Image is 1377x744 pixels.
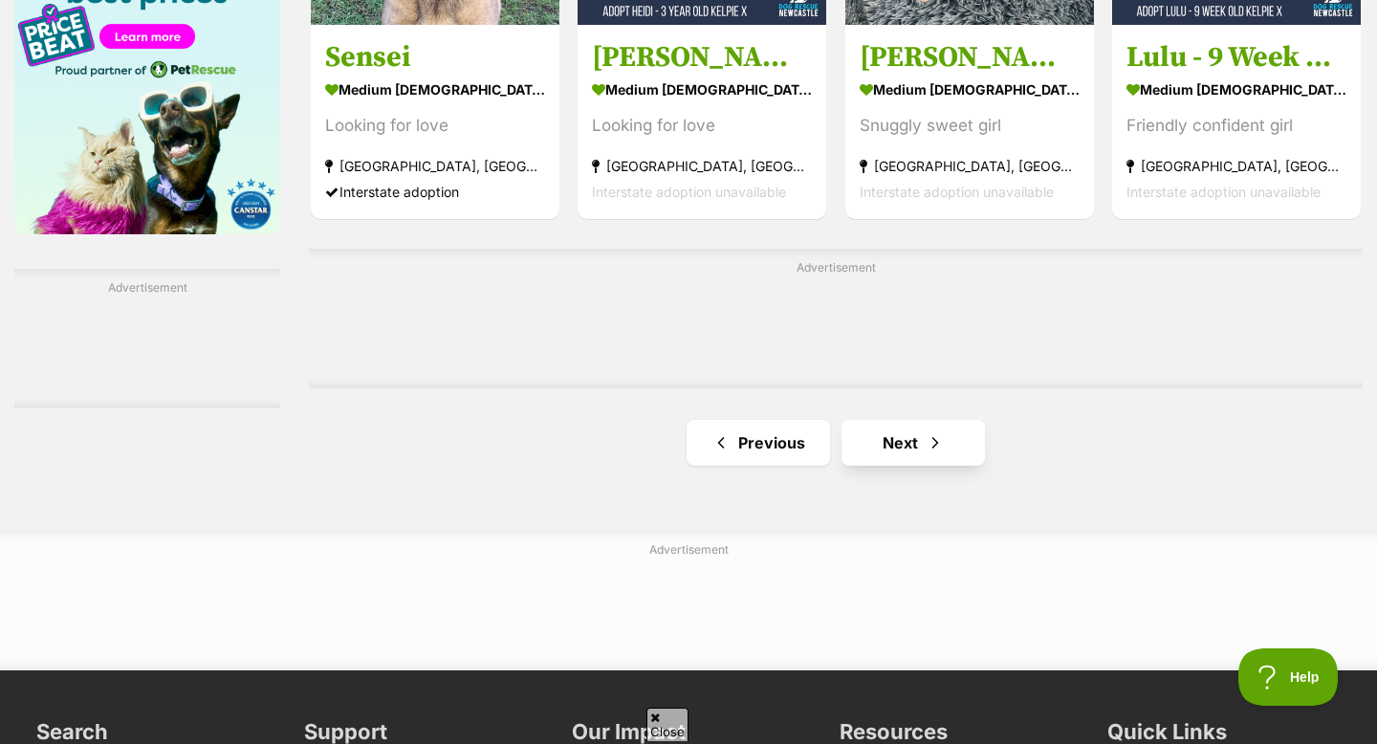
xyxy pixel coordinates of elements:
[325,112,545,138] div: Looking for love
[1112,24,1361,218] a: Lulu - 9 Week Old Kelpie X medium [DEMOGRAPHIC_DATA] Dog Friendly confident girl [GEOGRAPHIC_DATA...
[325,75,545,102] strong: medium [DEMOGRAPHIC_DATA] Dog
[325,152,545,178] strong: [GEOGRAPHIC_DATA], [GEOGRAPHIC_DATA]
[1238,648,1339,706] iframe: Help Scout Beacon - Open
[325,178,545,204] div: Interstate adoption
[860,112,1080,138] div: Snuggly sweet girl
[592,183,786,199] span: Interstate adoption unavailable
[646,708,688,741] span: Close
[578,24,826,218] a: [PERSON_NAME] - [DEMOGRAPHIC_DATA] Kelpie X medium [DEMOGRAPHIC_DATA] Dog Looking for love [GEOGR...
[1126,183,1321,199] span: Interstate adoption unavailable
[592,112,812,138] div: Looking for love
[1126,112,1346,138] div: Friendly confident girl
[841,420,985,466] a: Next page
[860,75,1080,102] strong: medium [DEMOGRAPHIC_DATA] Dog
[860,183,1054,199] span: Interstate adoption unavailable
[860,152,1080,178] strong: [GEOGRAPHIC_DATA], [GEOGRAPHIC_DATA]
[592,38,812,75] h3: [PERSON_NAME] - [DEMOGRAPHIC_DATA] Kelpie X
[309,420,1363,466] nav: Pagination
[1126,152,1346,178] strong: [GEOGRAPHIC_DATA], [GEOGRAPHIC_DATA]
[592,75,812,102] strong: medium [DEMOGRAPHIC_DATA] Dog
[311,24,559,218] a: Sensei medium [DEMOGRAPHIC_DATA] Dog Looking for love [GEOGRAPHIC_DATA], [GEOGRAPHIC_DATA] Inters...
[845,24,1094,218] a: [PERSON_NAME] - [DEMOGRAPHIC_DATA] Cattle Dog X medium [DEMOGRAPHIC_DATA] Dog Snuggly sweet girl ...
[592,152,812,178] strong: [GEOGRAPHIC_DATA], [GEOGRAPHIC_DATA]
[1126,38,1346,75] h3: Lulu - 9 Week Old Kelpie X
[14,269,280,408] div: Advertisement
[687,420,830,466] a: Previous page
[325,38,545,75] h3: Sensei
[860,38,1080,75] h3: [PERSON_NAME] - [DEMOGRAPHIC_DATA] Cattle Dog X
[309,249,1363,388] div: Advertisement
[1126,75,1346,102] strong: medium [DEMOGRAPHIC_DATA] Dog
